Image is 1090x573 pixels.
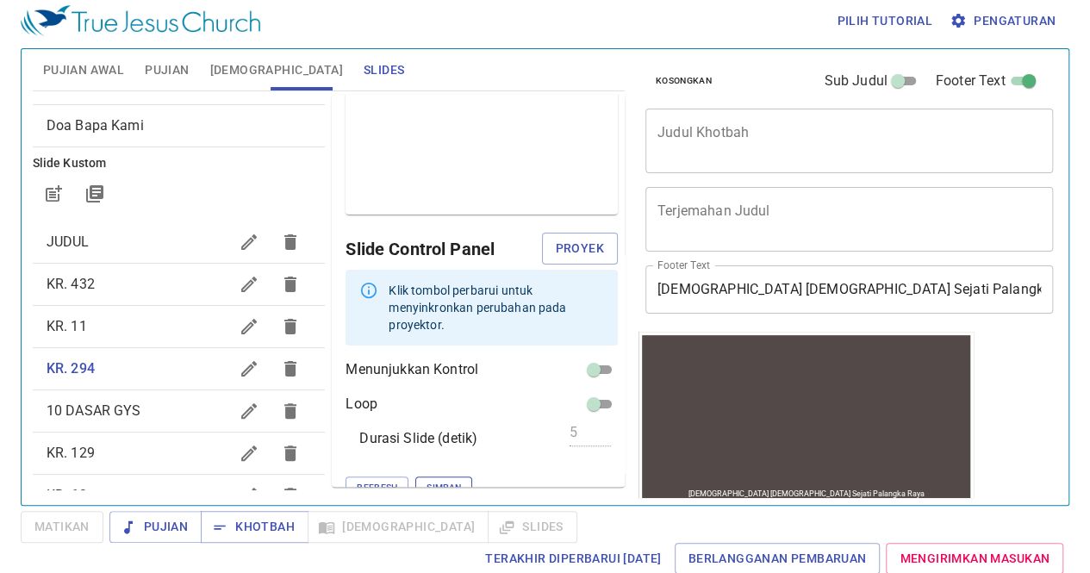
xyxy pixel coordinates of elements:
[47,117,144,134] span: [object Object]
[357,480,397,495] span: Refresh
[427,480,461,495] span: Simpan
[638,332,974,504] iframe: from-child
[364,59,404,81] span: Slides
[830,5,939,37] button: Pilih tutorial
[953,10,1056,32] span: Pengaturan
[900,548,1050,570] span: Mengirimkan Masukan
[33,348,326,389] div: KR. 294
[33,264,326,305] div: KR. 432
[145,59,189,81] span: Pujian
[346,394,377,414] p: Loop
[415,476,472,499] button: Simpan
[33,433,326,474] div: KR. 129
[33,154,326,173] h6: Slide Kustom
[346,235,541,263] h6: Slide Control Panel
[33,306,326,347] div: KR. 11
[215,516,295,538] span: Khotbah
[47,445,95,461] span: KR. 129
[47,75,165,91] span: [object Object]
[946,5,1062,37] button: Pengaturan
[33,105,326,146] div: Doa Bapa Kami
[346,476,408,499] button: Refresh
[123,516,188,538] span: Pujian
[485,548,661,570] span: Terakhir Diperbarui [DATE]
[47,487,87,503] span: KR. 62
[359,428,477,449] p: Durasi Slide (detik)
[936,71,1006,91] span: Footer Text
[47,402,141,419] span: 10 DASAR GYS
[47,318,87,334] span: KR. 11
[47,276,95,292] span: KR. 432
[556,238,604,259] span: Proyek
[656,73,712,89] span: Kosongkan
[109,511,202,543] button: Pujian
[33,475,326,516] div: KR. 62
[346,359,478,380] p: Menunjukkan Kontrol
[824,71,887,91] span: Sub Judul
[389,275,604,340] div: Klik tombol perbarui untuk menyinkronkan perubahan pada proyektor.
[201,511,308,543] button: Khotbah
[688,548,867,570] span: Berlangganan Pembaruan
[47,234,90,250] span: JUDUL
[21,5,260,36] img: True Jesus Church
[645,71,722,91] button: Kosongkan
[43,59,124,81] span: Pujian Awal
[837,10,932,32] span: Pilih tutorial
[33,390,326,432] div: 10 DASAR GYS
[542,233,618,265] button: Proyek
[47,360,95,377] span: KR. 294
[33,221,326,263] div: JUDUL
[210,59,343,81] span: [DEMOGRAPHIC_DATA]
